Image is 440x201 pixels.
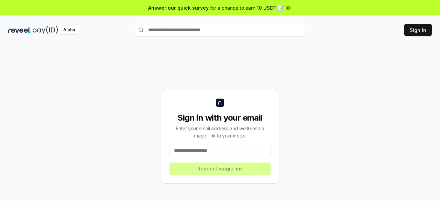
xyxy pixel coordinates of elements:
div: Alpha [59,26,79,34]
div: Sign in with your email [169,112,271,123]
img: logo_small [216,99,224,107]
div: Enter your email address and we’ll send a magic link to your inbox. [169,125,271,139]
span: Answer our quick survey [148,4,209,11]
button: Sign In [404,24,432,36]
img: reveel_dark [8,26,31,34]
img: pay_id [33,26,58,34]
span: for a chance to earn 10 USDT 📝 [210,4,284,11]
